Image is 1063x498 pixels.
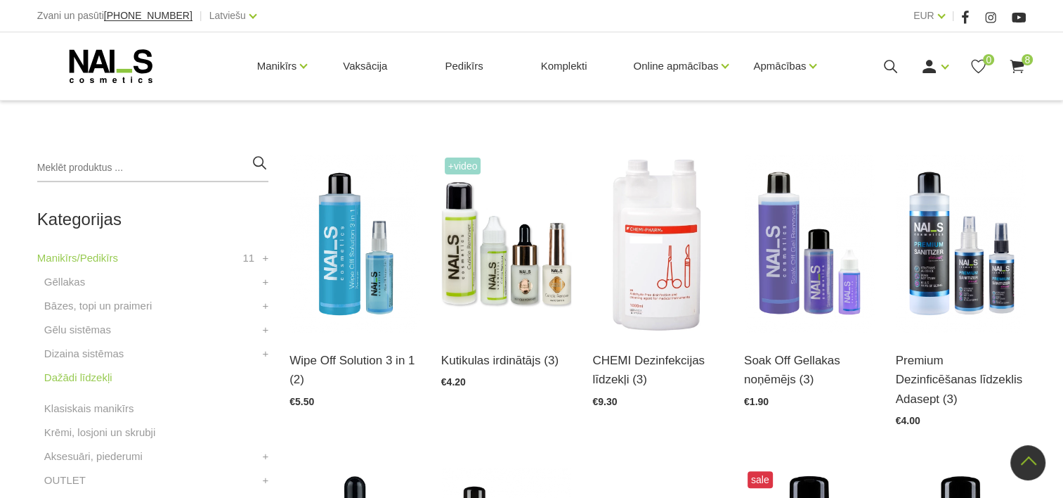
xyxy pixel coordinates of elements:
a: Wipe Off Solution 3 in 1 (2) [289,351,420,389]
a: OUTLET [44,472,86,489]
div: Zvani un pasūti [37,7,193,25]
img: Pielietošanas sfēra profesionālai lietošanai: Medicīnisks līdzeklis paredzēts roku un virsmu dezi... [896,154,1026,333]
span: 0 [983,54,994,65]
img: Profesionāls šķīdums gellakas un citu “soak off” produktu ātrai noņemšanai.Nesausina rokas.Tilpum... [744,154,875,333]
img: STERISEPT INSTRU 1L (SPORICĪDS)Sporicīds instrumentu dezinfekcijas un mazgāšanas līdzeklis invent... [592,154,723,333]
span: | [200,7,202,25]
a: Dizaina sistēmas [44,345,124,362]
a: 0 [970,58,987,75]
span: sale [748,471,773,488]
a: Apmācības [753,38,806,94]
input: Meklēt produktus ... [37,154,268,182]
a: + [262,448,268,465]
a: + [262,472,268,489]
span: 11 [242,250,254,267]
a: Aksesuāri, piederumi [44,448,143,465]
a: Bāzes, topi un praimeri [44,298,152,314]
a: Soak Off Gellakas noņēmējs (3) [744,351,875,389]
span: | [952,7,955,25]
a: CHEMI Dezinfekcijas līdzekļi (3) [592,351,723,389]
a: Klasiskais manikīrs [44,400,134,417]
a: Vaksācija [332,32,398,100]
a: + [262,345,268,362]
a: + [262,298,268,314]
a: Gēlu sistēmas [44,321,111,338]
span: €5.50 [289,396,314,407]
span: €9.30 [592,396,617,407]
a: Komplekti [530,32,599,100]
a: Online apmācības [633,38,718,94]
a: Pedikīrs [433,32,494,100]
span: €1.90 [744,396,769,407]
a: Manikīrs [257,38,297,94]
h2: Kategorijas [37,210,268,229]
a: 8 [1008,58,1026,75]
a: Krēmi, losjoni un skrubji [44,424,155,441]
a: Premium Dezinficēšanas līdzeklis Adasept (3) [896,351,1026,409]
span: €4.00 [896,415,920,426]
a: + [262,274,268,290]
a: + [262,321,268,338]
a: Manikīrs/Pedikīrs [37,250,118,267]
a: Latviešu [209,7,246,24]
a: Kutikulas irdinātājs (3) [441,351,572,370]
span: [PHONE_NUMBER] [104,10,193,21]
span: +Video [445,158,481,174]
img: Līdzeklis kutikulas mīkstināšanai un irdināšanai vien pāris sekunžu laikā. Ideāli piemērots kutik... [441,154,572,333]
a: Dažādi līdzekļi [44,369,112,386]
span: €4.20 [441,376,466,388]
a: [PHONE_NUMBER] [104,11,193,21]
a: Gēllakas [44,274,85,290]
a: EUR [913,7,934,24]
span: 8 [1022,54,1033,65]
a: + [262,250,268,267]
img: Līdzeklis “trīs vienā“ - paredzēts dabīgā naga attaukošanai un dehidrācijai, gela un gellaku lipī... [289,154,420,333]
